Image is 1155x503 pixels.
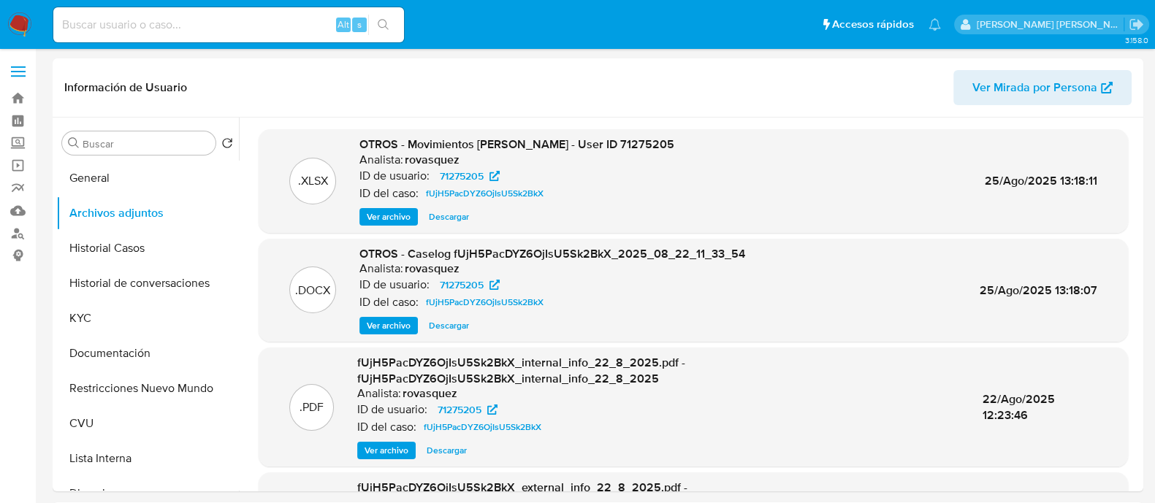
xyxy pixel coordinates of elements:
[832,17,914,32] span: Accesos rápidos
[53,15,404,34] input: Buscar usuario o caso...
[359,245,745,262] span: OTROS - Caselog fUjH5PacDYZ6OjIsU5Sk2BkX_2025_08_22_11_33_54
[367,318,411,333] span: Ver archivo
[431,167,508,185] a: 71275205
[405,153,460,167] h6: rovasquez
[980,282,1097,299] span: 25/Ago/2025 13:18:07
[418,418,547,436] a: fUjH5PacDYZ6OjIsU5Sk2BkX
[953,70,1132,105] button: Ver Mirada por Persona
[359,169,430,183] p: ID de usuario:
[357,402,427,417] p: ID de usuario:
[429,401,506,418] a: 71275205
[83,137,210,150] input: Buscar
[424,418,541,436] span: fUjH5PacDYZ6OjIsU5Sk2BkX
[338,18,349,31] span: Alt
[56,196,239,231] button: Archivos adjuntos
[357,386,401,401] p: Analista:
[929,18,941,31] a: Notificaciones
[68,137,80,149] button: Buscar
[359,136,674,153] span: OTROS - Movimientos [PERSON_NAME] - User ID 71275205
[365,443,408,458] span: Ver archivo
[431,276,508,293] a: 71275205
[419,442,474,459] button: Descargar
[298,173,328,189] p: .XLSX
[368,15,398,35] button: search-icon
[985,172,1097,189] span: 25/Ago/2025 13:18:11
[427,443,467,458] span: Descargar
[440,276,484,293] span: 71275205
[56,161,239,196] button: General
[56,441,239,476] button: Lista Interna
[403,386,457,401] h6: rovasquez
[367,210,411,224] span: Ver archivo
[1129,17,1144,32] a: Salir
[440,167,484,185] span: 71275205
[357,354,685,387] span: fUjH5PacDYZ6OjIsU5Sk2BkX_internal_info_22_8_2025.pdf - fUjH5PacDYZ6OjIsU5Sk2BkX_internal_info_22_...
[422,208,476,226] button: Descargar
[56,406,239,441] button: CVU
[357,442,416,459] button: Ver archivo
[983,391,1055,423] span: 22/Ago/2025 12:23:46
[359,295,419,310] p: ID del caso:
[56,371,239,406] button: Restricciones Nuevo Mundo
[426,293,544,311] span: fUjH5PacDYZ6OjIsU5Sk2BkX
[972,70,1097,105] span: Ver Mirada por Persona
[359,208,418,226] button: Ver archivo
[56,336,239,371] button: Documentación
[422,317,476,334] button: Descargar
[429,210,469,224] span: Descargar
[56,231,239,266] button: Historial Casos
[64,80,187,95] h1: Información de Usuario
[359,153,403,167] p: Analista:
[359,277,430,292] p: ID de usuario:
[56,301,239,336] button: KYC
[221,137,233,153] button: Volver al orden por defecto
[359,186,419,201] p: ID del caso:
[420,293,549,311] a: fUjH5PacDYZ6OjIsU5Sk2BkX
[56,266,239,301] button: Historial de conversaciones
[357,18,362,31] span: s
[429,318,469,333] span: Descargar
[420,185,549,202] a: fUjH5PacDYZ6OjIsU5Sk2BkX
[426,185,544,202] span: fUjH5PacDYZ6OjIsU5Sk2BkX
[438,401,481,418] span: 71275205
[359,317,418,334] button: Ver archivo
[295,283,330,299] p: .DOCX
[300,399,324,415] p: .PDF
[359,261,403,276] p: Analista:
[357,420,416,434] p: ID del caso:
[405,261,460,276] h6: rovasquez
[977,18,1124,31] p: roxana.vasquez@mercadolibre.com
